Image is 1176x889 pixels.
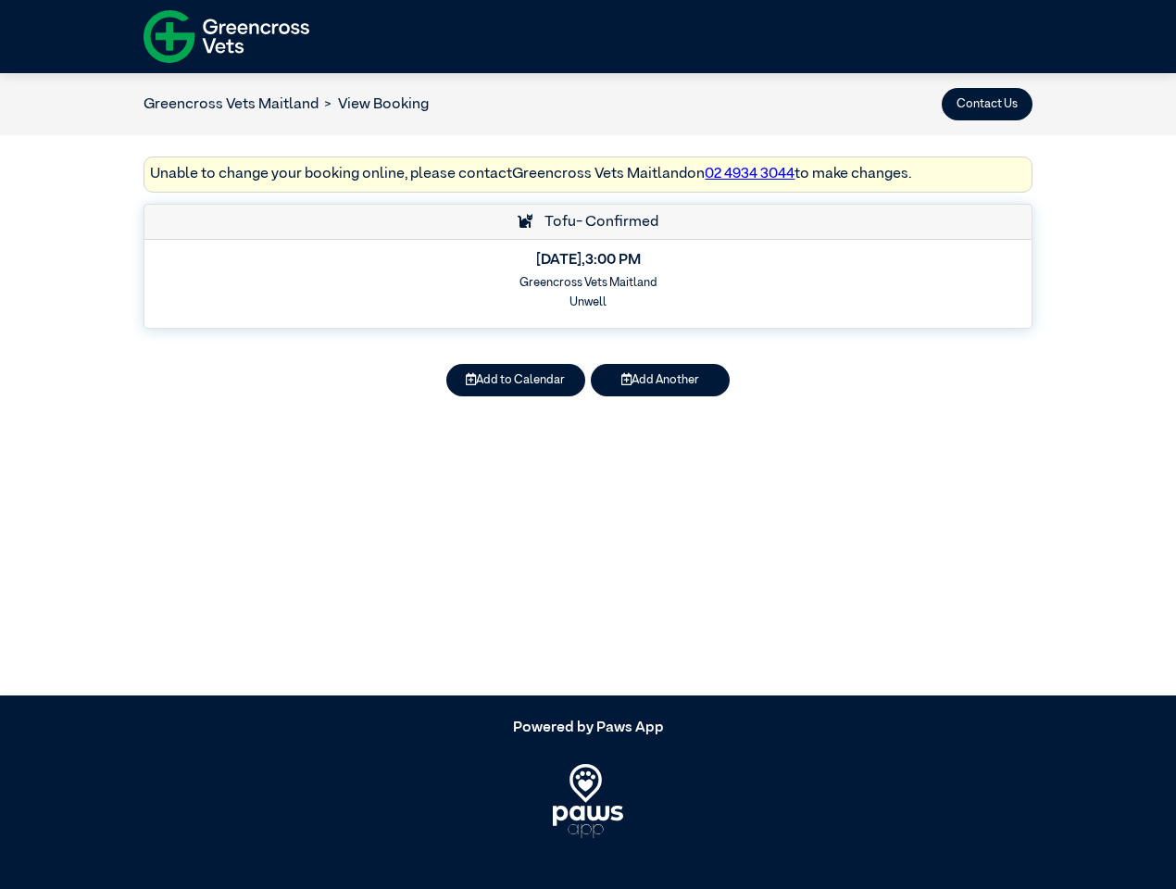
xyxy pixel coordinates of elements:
[144,94,429,116] nav: breadcrumb
[144,5,309,69] img: f-logo
[942,88,1032,120] button: Contact Us
[156,252,1020,269] h5: [DATE] , 3:00 PM
[144,157,1032,193] div: Unable to change your booking online, please contact Greencross Vets Maitland on to make changes.
[156,295,1020,309] h6: Unwell
[591,364,730,396] button: Add Another
[144,97,319,112] a: Greencross Vets Maitland
[576,215,658,230] span: - Confirmed
[144,720,1032,737] h5: Powered by Paws App
[705,167,794,182] a: 02 4934 3044
[535,215,576,230] span: Tofu
[553,764,624,838] img: PawsApp
[319,94,429,116] li: View Booking
[156,276,1020,290] h6: Greencross Vets Maitland
[446,364,585,396] button: Add to Calendar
